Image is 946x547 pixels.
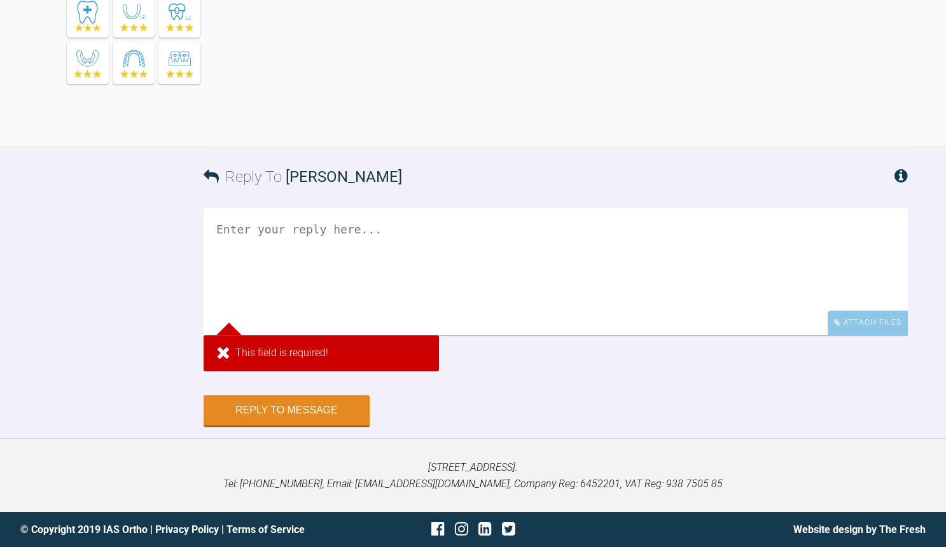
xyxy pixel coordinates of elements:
[793,523,926,536] a: Website design by The Fresh
[204,335,439,371] div: This field is required!
[204,395,370,426] button: Reply to Message
[20,522,322,538] div: © Copyright 2019 IAS Ortho | |
[155,523,219,536] a: Privacy Policy
[204,165,402,189] h3: Reply To
[828,310,908,335] div: Attach Files
[226,523,305,536] a: Terms of Service
[20,459,926,492] p: [STREET_ADDRESS]. Tel: [PHONE_NUMBER], Email: [EMAIL_ADDRESS][DOMAIN_NAME], Company Reg: 6452201,...
[286,168,402,186] span: [PERSON_NAME]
